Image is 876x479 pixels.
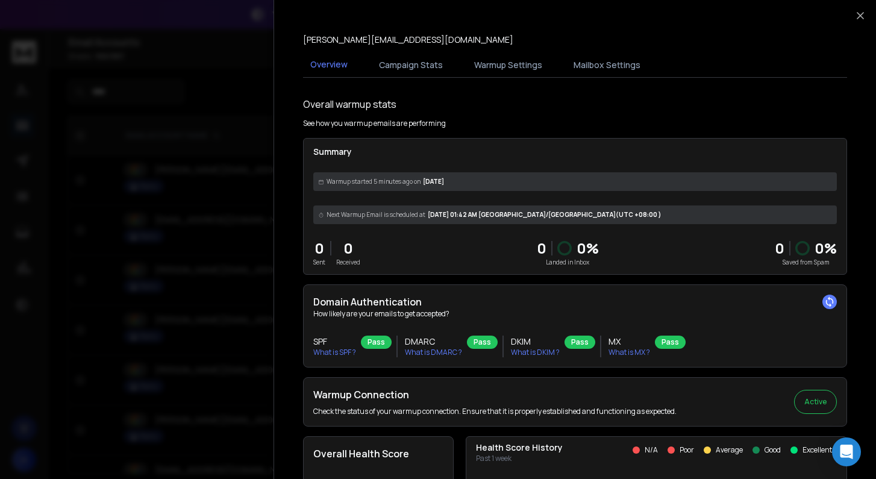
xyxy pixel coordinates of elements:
[372,52,450,78] button: Campaign Stats
[303,34,513,46] p: [PERSON_NAME][EMAIL_ADDRESS][DOMAIN_NAME]
[303,119,446,128] p: See how you warmup emails are performing
[327,210,425,219] span: Next Warmup Email is scheduled at
[313,309,837,319] p: How likely are your emails to get accepted?
[537,239,546,258] p: 0
[565,336,595,349] div: Pass
[577,239,599,258] p: 0 %
[655,336,686,349] div: Pass
[313,205,837,224] div: [DATE] 01:42 AM [GEOGRAPHIC_DATA]/[GEOGRAPHIC_DATA] (UTC +08:00 )
[476,442,563,454] p: Health Score History
[467,52,549,78] button: Warmup Settings
[405,336,462,348] h3: DMARC
[361,336,392,349] div: Pass
[313,387,677,402] h2: Warmup Connection
[313,446,443,461] h2: Overall Health Score
[303,97,396,111] h1: Overall warmup stats
[680,445,694,455] p: Poor
[794,390,837,414] button: Active
[405,348,462,357] p: What is DMARC ?
[511,336,560,348] h3: DKIM
[537,258,599,267] p: Landed in Inbox
[313,258,325,267] p: Sent
[511,348,560,357] p: What is DKIM ?
[313,407,677,416] p: Check the status of your warmup connection. Ensure that it is properly established and functionin...
[566,52,648,78] button: Mailbox Settings
[815,239,837,258] p: 0 %
[775,238,784,258] strong: 0
[645,445,658,455] p: N/A
[336,258,360,267] p: Received
[313,239,325,258] p: 0
[832,437,861,466] div: Open Intercom Messenger
[313,295,837,309] h2: Domain Authentication
[313,336,356,348] h3: SPF
[467,336,498,349] div: Pass
[303,51,355,79] button: Overview
[313,172,837,191] div: [DATE]
[765,445,781,455] p: Good
[802,445,832,455] p: Excellent
[716,445,743,455] p: Average
[327,177,421,186] span: Warmup started 5 minutes ago on
[775,258,837,267] p: Saved from Spam
[609,336,650,348] h3: MX
[336,239,360,258] p: 0
[609,348,650,357] p: What is MX ?
[476,454,563,463] p: Past 1 week
[313,348,356,357] p: What is SPF ?
[313,146,837,158] p: Summary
